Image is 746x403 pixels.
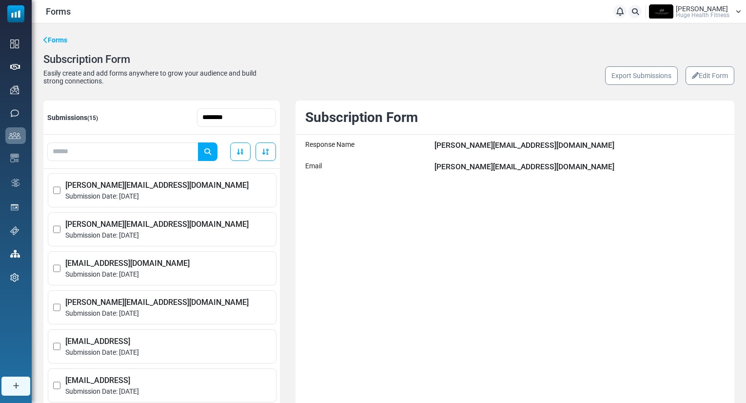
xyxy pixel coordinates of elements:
span: [EMAIL_ADDRESS][DOMAIN_NAME] [65,258,271,269]
div: Response Name [305,140,430,151]
span: Submission Date: [DATE] [65,386,271,397]
div: Easily create and add forms anywhere to grow your audience and build strong connections. [43,69,263,85]
img: email-templates-icon.svg [10,154,19,162]
img: sms-icon.png [10,109,19,118]
span: Submission Date: [DATE] [65,269,271,280]
span: [PERSON_NAME][EMAIL_ADDRESS][DOMAIN_NAME] [65,219,271,230]
span: [PERSON_NAME] [676,5,728,12]
a: Edit Form [686,66,734,85]
span: [EMAIL_ADDRESS] [65,336,271,347]
img: landing_pages.svg [10,203,19,212]
div: Subscription Form [300,107,729,128]
img: workflow.svg [10,177,21,188]
span: Submission Date: [DATE] [65,347,271,358]
img: contacts-icon.svg [9,132,20,139]
span: Submission Date: [DATE] [65,308,271,319]
span: Submission Date: [DATE] [65,230,271,241]
a: User Logo [PERSON_NAME] Huge Health Fitness [649,4,741,19]
span: Submissions [47,114,98,121]
a: Export Submissions [605,66,678,85]
img: User Logo [649,4,673,19]
span: [PERSON_NAME][EMAIL_ADDRESS][DOMAIN_NAME] [65,180,271,191]
div: [PERSON_NAME][EMAIL_ADDRESS][DOMAIN_NAME] [434,140,725,151]
span: Huge Health Fitness [676,12,729,18]
span: [EMAIL_ADDRESS] [65,375,271,386]
img: mailsoftly_icon_blue_white.svg [7,5,24,22]
img: campaigns-icon.png [10,85,19,94]
span: (15) [87,115,98,121]
div: Email [305,161,430,173]
span: [PERSON_NAME][EMAIL_ADDRESS][DOMAIN_NAME] [65,297,271,308]
div: [PERSON_NAME][EMAIL_ADDRESS][DOMAIN_NAME] [434,161,725,173]
span: Submission Date: [DATE] [65,191,271,201]
div: Subscription Form [43,53,318,65]
img: settings-icon.svg [10,273,19,282]
a: Forms [43,35,67,45]
img: support-icon.svg [10,226,19,235]
a: Forms [46,6,71,17]
img: dashboard-icon.svg [10,40,19,48]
